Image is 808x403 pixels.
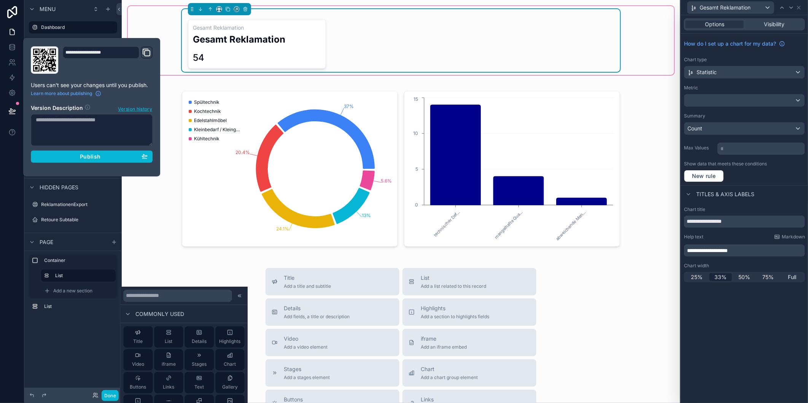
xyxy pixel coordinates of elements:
span: Markdown [782,234,805,240]
span: Text [194,384,204,390]
span: Count [687,125,702,132]
label: Show data that meets these conditions [684,161,767,167]
span: Titles & Axis labels [696,190,754,198]
button: Links [154,372,183,393]
span: Highlights [219,338,240,344]
span: 50% [738,273,750,281]
label: Max Values [684,145,714,151]
button: Gallery [215,372,245,393]
label: Container [44,257,114,263]
button: Version history [118,104,153,113]
a: Dashboard [29,21,117,33]
span: Details [192,338,207,344]
span: Add an iframe embed [421,344,467,350]
button: iframe [154,349,183,370]
span: Gallery [222,384,238,390]
span: Details [284,305,350,312]
button: Buttons [124,372,153,393]
a: Startseite [29,37,117,49]
span: Add a new section [53,288,92,294]
button: Stages [185,349,214,370]
span: Buttons [130,384,146,390]
span: Learn more about publishing [31,90,92,97]
button: Highlights [215,326,245,347]
span: Video [132,361,144,367]
span: Add a section to highlights fields [421,314,489,320]
label: Summary [684,113,705,119]
a: How do I set up a chart for my data? [684,40,785,48]
button: Done [102,390,119,401]
span: Commonly used [136,310,185,318]
span: Highlights [421,305,489,312]
span: Title [133,338,143,344]
button: Gesamt Reklamation [687,1,775,14]
button: Statistic [684,66,805,79]
label: ReklamationenExport [41,201,116,208]
span: Gesamt Reklamation [700,4,751,11]
button: Count [684,122,805,135]
span: Title [284,274,331,282]
span: Publish [80,153,100,160]
span: iframe [421,335,467,343]
button: ChartAdd a chart group element [402,359,536,387]
div: scrollable content [684,243,805,257]
h2: Version Description [31,104,83,113]
div: scrollable content [717,141,805,155]
button: StagesAdd a stages element [266,359,399,387]
label: List [55,273,110,279]
span: How do I set up a chart for my data? [684,40,776,48]
a: Markdown [774,234,805,240]
span: Visibility [764,21,785,28]
span: Stages [284,365,330,373]
button: Text [185,372,214,393]
span: 25% [691,273,703,281]
span: List [165,338,172,344]
button: Publish [31,151,153,163]
span: Add a stages element [284,374,330,381]
button: List [154,326,183,347]
span: List [421,274,486,282]
span: 33% [714,273,727,281]
button: iframeAdd an iframe embed [402,329,536,356]
button: TitleAdd a title and subtitle [266,268,399,295]
h2: Gesamt Reklamation [193,33,321,46]
label: Chart type [684,57,707,63]
div: Domain and Custom Link [63,46,153,74]
button: Title [124,326,153,347]
span: Links [163,384,174,390]
span: Page [40,238,53,246]
label: Help text [684,234,703,240]
button: Video [124,349,153,370]
label: Metric [684,85,698,91]
a: ReklamationenExport [29,198,117,211]
a: Learn more about publishing [31,90,101,97]
span: Add a video element [284,344,328,350]
button: VideoAdd a video element [266,329,399,356]
h3: Gesamt Reklamation [193,24,321,32]
button: HighlightsAdd a section to highlights fields [402,298,536,326]
span: Version history [118,105,152,112]
div: scrollable content [24,251,122,320]
label: Retoure Subtable [41,217,116,223]
button: Chart [215,349,245,370]
span: Add a list related to this record [421,283,486,289]
button: Details [185,326,214,347]
button: ListAdd a list related to this record [402,268,536,295]
span: Video [284,335,328,343]
span: Stages [192,361,207,367]
button: DetailsAdd fields, a title or description [266,298,399,326]
span: Full [788,273,797,281]
label: Dashboard [41,24,113,30]
div: 54 [193,52,204,64]
label: List [44,303,114,309]
button: New rule [684,170,724,182]
span: Statistic [697,68,717,76]
span: Menu [40,5,56,13]
span: 75% [763,273,774,281]
span: iframe [162,361,176,367]
span: Add a title and subtitle [284,283,331,289]
label: Chart title [684,206,705,213]
span: Hidden pages [40,184,78,191]
label: Chart width [684,263,709,269]
span: Add fields, a title or description [284,314,350,320]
